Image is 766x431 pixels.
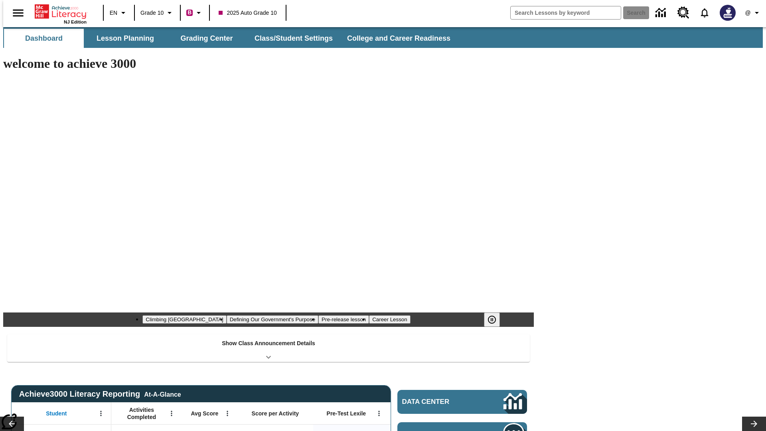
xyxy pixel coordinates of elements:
div: Pause [484,312,508,327]
div: Show Class Announcement Details [7,334,530,362]
button: Language: EN, Select a language [106,6,132,20]
span: Achieve3000 Literacy Reporting [19,389,181,399]
span: Grade 10 [140,9,164,17]
button: Lesson Planning [85,29,165,48]
span: 2025 Auto Grade 10 [219,9,276,17]
button: Grading Center [167,29,247,48]
input: search field [511,6,621,19]
button: Class/Student Settings [248,29,339,48]
button: Open Menu [221,407,233,419]
a: Notifications [694,2,715,23]
button: Pause [484,312,500,327]
button: Select a new avatar [715,2,740,23]
img: Avatar [720,5,736,21]
button: Open side menu [6,1,30,25]
span: Data Center [402,398,477,406]
span: Student [46,410,67,417]
button: Profile/Settings [740,6,766,20]
span: @ [745,9,750,17]
div: SubNavbar [3,27,763,48]
a: Home [35,4,87,20]
span: NJ Edition [64,20,87,24]
button: Open Menu [166,407,178,419]
span: Pre-Test Lexile [327,410,366,417]
a: Resource Center, Will open in new tab [673,2,694,24]
a: Data Center [397,390,527,414]
span: Score per Activity [252,410,299,417]
p: Show Class Announcement Details [222,339,315,348]
span: Avg Score [191,410,218,417]
div: Home [35,3,87,24]
button: Slide 4 Career Lesson [369,315,410,324]
button: Slide 1 Climbing Mount Tai [142,315,226,324]
span: B [188,8,191,18]
a: Data Center [651,2,673,24]
div: SubNavbar [3,29,458,48]
span: Activities Completed [115,406,168,421]
div: At-A-Glance [144,389,181,398]
button: Slide 3 Pre-release lesson [318,315,369,324]
span: EN [110,9,117,17]
button: Lesson carousel, Next [742,417,766,431]
button: Slide 2 Defining Our Government's Purpose [227,315,318,324]
button: Dashboard [4,29,84,48]
button: Boost Class color is violet red. Change class color [183,6,207,20]
button: Open Menu [373,407,385,419]
button: College and Career Readiness [341,29,457,48]
h1: welcome to achieve 3000 [3,56,534,71]
button: Open Menu [95,407,107,419]
button: Grade: Grade 10, Select a grade [137,6,178,20]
